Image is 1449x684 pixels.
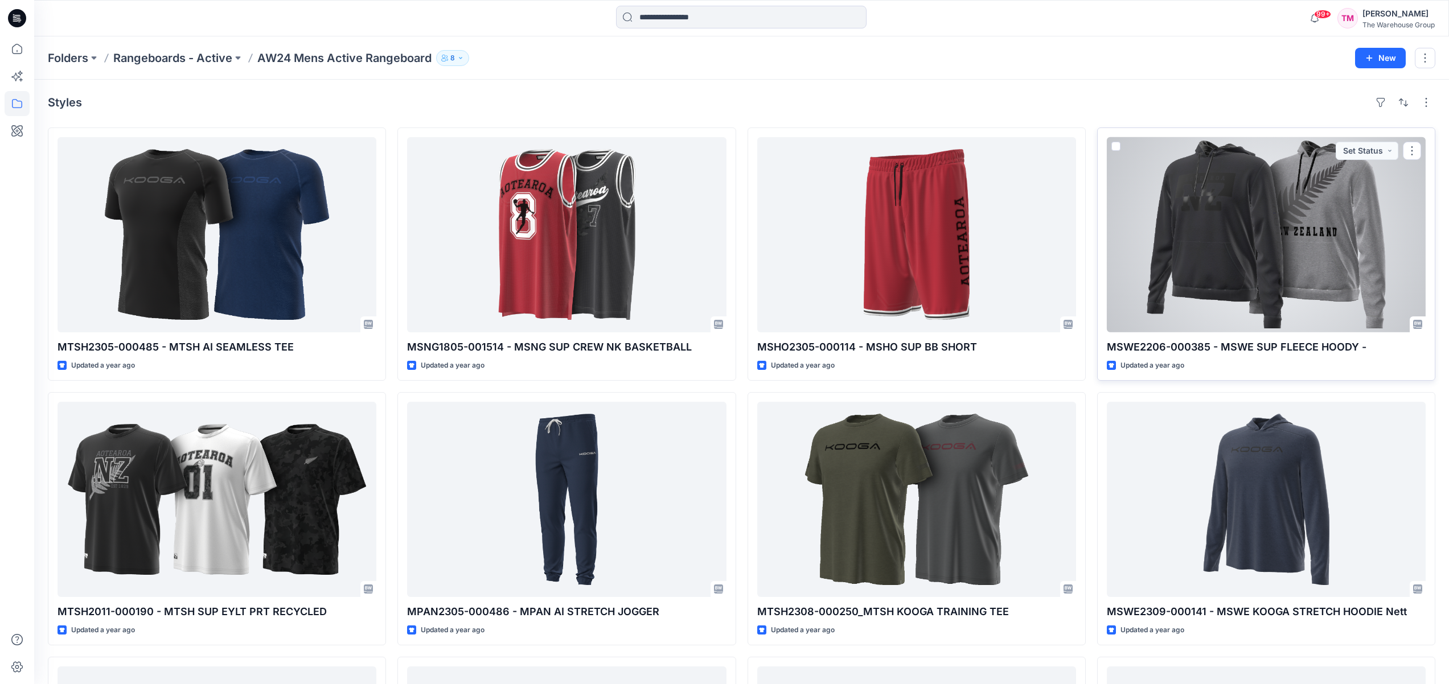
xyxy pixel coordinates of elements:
[757,604,1076,620] p: MTSH2308-000250_MTSH KOOGA TRAINING TEE
[257,50,432,66] p: AW24 Mens Active Rangeboard
[450,52,455,64] p: 8
[71,360,135,372] p: Updated a year ago
[1362,20,1435,29] div: The Warehouse Group
[1362,7,1435,20] div: [PERSON_NAME]
[421,624,485,636] p: Updated a year ago
[1120,360,1184,372] p: Updated a year ago
[757,339,1076,355] p: MSHO2305-000114 - MSHO SUP BB SHORT
[1120,624,1184,636] p: Updated a year ago
[757,402,1076,597] a: MTSH2308-000250_MTSH KOOGA TRAINING TEE
[421,360,485,372] p: Updated a year ago
[436,50,469,66] button: 8
[58,339,376,355] p: MTSH2305-000485 - MTSH AI SEAMLESS TEE
[1355,48,1406,68] button: New
[1107,137,1426,332] a: MSWE2206-000385 - MSWE SUP FLEECE HOODY -
[1107,339,1426,355] p: MSWE2206-000385 - MSWE SUP FLEECE HOODY -
[48,50,88,66] a: Folders
[1337,8,1358,28] div: TM
[407,339,726,355] p: MSNG1805-001514 - MSNG SUP CREW NK BASKETBALL
[1107,402,1426,597] a: MSWE2309-000141 - MSWE KOOGA STRETCH HOODIE Nett
[71,624,135,636] p: Updated a year ago
[1107,604,1426,620] p: MSWE2309-000141 - MSWE KOOGA STRETCH HOODIE Nett
[58,604,376,620] p: MTSH2011-000190 - MTSH SUP EYLT PRT RECYCLED
[58,402,376,597] a: MTSH2011-000190 - MTSH SUP EYLT PRT RECYCLED
[771,360,835,372] p: Updated a year ago
[48,96,82,109] h4: Styles
[58,137,376,332] a: MTSH2305-000485 - MTSH AI SEAMLESS TEE
[771,624,835,636] p: Updated a year ago
[113,50,232,66] a: Rangeboards - Active
[1314,10,1331,19] span: 99+
[757,137,1076,332] a: MSHO2305-000114 - MSHO SUP BB SHORT
[407,137,726,332] a: MSNG1805-001514 - MSNG SUP CREW NK BASKETBALL
[407,604,726,620] p: MPAN2305-000486 - MPAN AI STRETCH JOGGER
[407,402,726,597] a: MPAN2305-000486 - MPAN AI STRETCH JOGGER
